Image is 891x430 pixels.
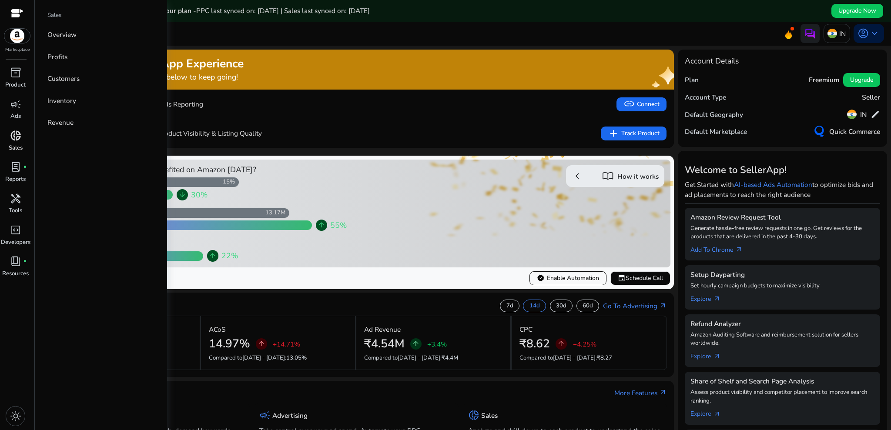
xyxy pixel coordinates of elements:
[690,348,728,361] a: Explorearrow_outward
[191,189,208,200] span: 30%
[847,110,857,119] img: in.svg
[398,354,440,362] span: [DATE] - [DATE]
[318,221,325,229] span: arrow_upward
[690,406,728,419] a: Explorearrow_outward
[23,165,27,169] span: fiber_manual_record
[59,7,370,15] h5: Data syncs run less frequently on your plan -
[273,341,300,347] p: +14.71%
[364,337,405,351] h2: ₹4.54M
[10,224,21,236] span: code_blocks
[623,98,635,110] span: link
[10,161,21,173] span: lab_profile
[597,354,612,362] span: ₹8.27
[690,320,874,328] h5: Refund Analyzer
[685,180,880,200] p: Get Started with to optimize bids and ad placements to reach the right audience
[685,111,743,119] h5: Default Geography
[623,98,659,110] span: Connect
[10,99,21,110] span: campaign
[48,165,353,174] h4: How Smart Automation users benefited on Amazon [DATE]?
[659,302,667,310] span: arrow_outward
[265,209,289,217] div: 13.17M
[690,388,874,406] p: Assess product visibility and competitor placement to improve search ranking.
[862,93,880,101] h5: Seller
[10,256,21,267] span: book_4
[5,47,30,53] p: Marketplace
[272,412,308,420] h5: Advertising
[616,97,666,111] button: linkConnect
[685,76,699,84] h5: Plan
[601,127,666,140] button: addTrack Product
[196,6,370,15] span: PPC last synced on: [DATE] | Sales last synced on: [DATE]
[603,301,667,311] a: Go To Advertisingarrow_outward
[5,81,26,90] p: Product
[827,29,837,38] img: in.svg
[259,410,271,421] span: campaign
[690,290,728,304] a: Explorearrow_outward
[618,273,663,283] span: Schedule Call
[690,241,750,255] a: Add To Chrome
[209,324,225,334] p: ACoS
[209,252,217,260] span: arrow_upward
[47,52,67,62] p: Profits
[47,30,77,40] p: Overview
[209,337,250,351] h2: 14.97%
[506,302,513,310] p: 7d
[47,117,74,127] p: Revenue
[223,178,239,186] div: 15%
[442,354,458,362] span: ₹4.4M
[713,410,721,418] span: arrow_outward
[519,337,550,351] h2: ₹8.62
[713,295,721,303] span: arrow_outward
[839,26,846,41] p: IN
[860,111,867,119] h5: IN
[9,144,23,153] p: Sales
[4,29,30,43] img: amazon.svg
[427,341,447,347] p: +3.4%
[412,340,420,348] span: arrow_upward
[537,273,599,283] span: Enable Automation
[23,260,27,263] span: fiber_manual_record
[519,354,659,363] p: Compared to :
[2,270,29,278] p: Resources
[618,274,626,282] span: event
[529,271,606,285] button: verifiedEnable Automation
[10,67,21,78] span: inventory_2
[869,28,880,39] span: keyboard_arrow_down
[838,6,876,15] span: Upgrade Now
[685,164,880,176] h3: Welcome to SellerApp!
[537,274,545,282] span: verified
[690,377,874,385] h5: Share of Shelf and Search Page Analysis
[814,126,825,137] img: QC-logo.svg
[690,331,874,348] p: Amazon Auditing Software and reimbursement solution for sellers worldwide.
[10,193,21,204] span: handyman
[690,224,874,242] p: Generate hassle-free review requests in one go. Get reviews for the products that are delivered i...
[610,271,670,285] button: eventSchedule Call
[1,238,30,247] p: Developers
[829,128,880,136] h5: Quick Commerce
[556,302,566,310] p: 30d
[5,175,26,184] p: Reports
[178,191,186,199] span: arrow_downward
[608,128,619,139] span: add
[364,324,401,334] p: Ad Revenue
[843,73,880,87] button: Upgrade
[735,246,743,254] span: arrow_outward
[10,410,21,422] span: light_mode
[242,354,285,362] span: [DATE] - [DATE]
[871,110,880,119] span: edit
[10,130,21,141] span: donut_small
[583,302,593,310] p: 60d
[519,324,533,334] p: CPC
[47,96,76,106] p: Inventory
[617,173,659,180] h5: How it works
[553,354,596,362] span: [DATE] - [DATE]
[850,75,873,84] span: Upgrade
[529,302,540,310] p: 14d
[690,271,874,279] h5: Setup Dayparting
[47,11,61,20] p: Sales
[831,4,883,18] button: Upgrade Now
[481,412,498,420] h5: Sales
[573,341,596,347] p: +4.25%
[809,76,839,84] h5: Freemium
[330,220,347,231] span: 55%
